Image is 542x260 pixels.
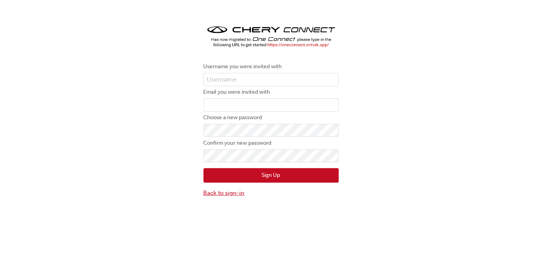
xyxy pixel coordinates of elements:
label: Username you were invited with [204,62,339,71]
input: Username [204,73,339,86]
label: Email you were invited with [204,87,339,97]
label: Choose a new password [204,113,339,122]
button: Sign Up [204,168,339,183]
label: Confirm your new password [204,138,339,148]
a: Back to sign-in [204,189,339,198]
img: cheryconnect [204,24,339,50]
